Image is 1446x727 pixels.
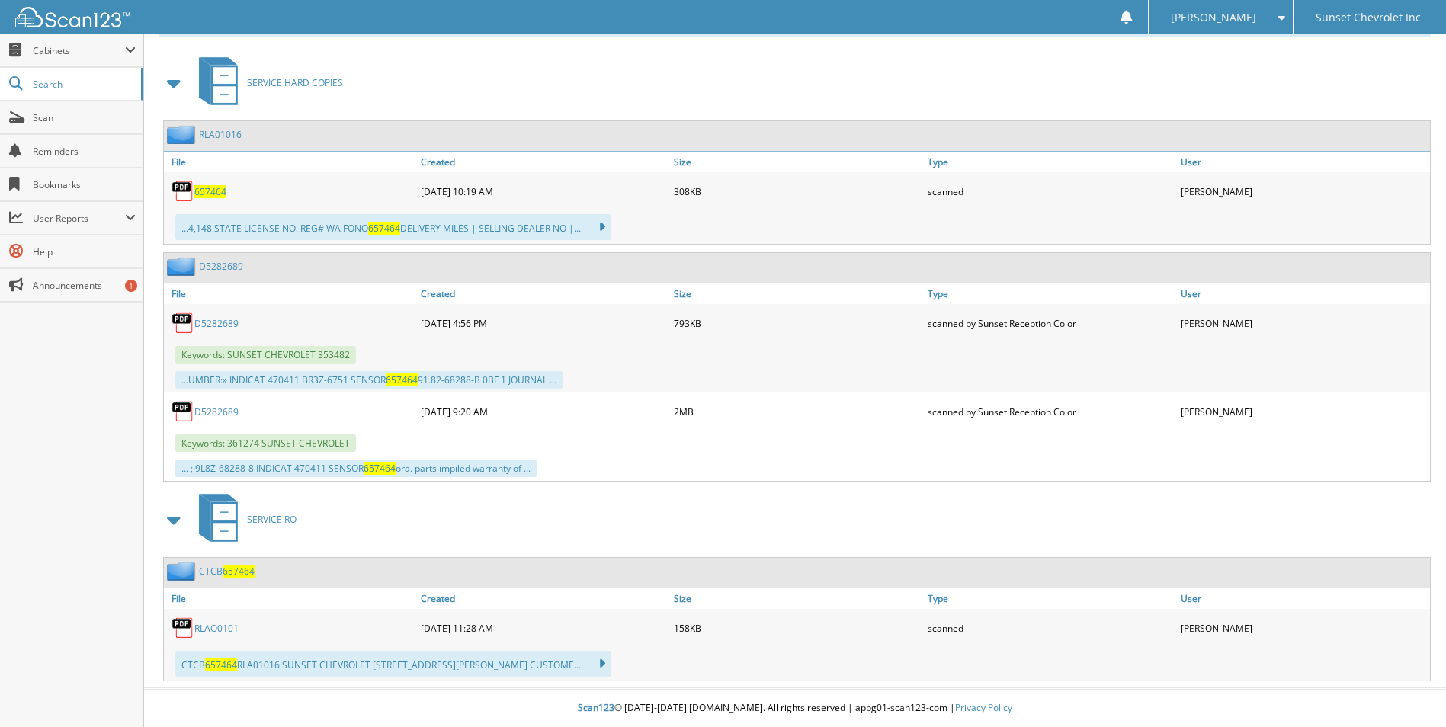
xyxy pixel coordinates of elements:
a: Created [417,152,670,172]
div: scanned by Sunset Reception Color [924,308,1177,338]
a: D5282689 [199,260,243,273]
a: Size [670,283,923,304]
span: SERVICE RO [247,513,297,526]
span: Reminders [33,145,136,158]
div: [DATE] 11:28 AM [417,613,670,643]
img: PDF.png [172,617,194,639]
iframe: Chat Widget [1370,654,1446,727]
a: CTCB657464 [199,565,255,578]
a: Type [924,152,1177,172]
img: folder2.png [167,125,199,144]
a: RLAO0101 [194,622,239,635]
a: Size [670,152,923,172]
img: folder2.png [167,257,199,276]
span: Sunset Chevrolet Inc [1316,13,1421,22]
div: 2MB [670,396,923,427]
div: [PERSON_NAME] [1177,176,1430,207]
a: D5282689 [194,405,239,418]
a: SERVICE RO [190,489,297,549]
div: scanned [924,176,1177,207]
a: File [164,283,417,304]
span: 657464 [205,658,237,671]
span: User Reports [33,212,125,225]
span: Help [33,245,136,258]
a: Type [924,588,1177,609]
span: Scan123 [578,701,614,714]
div: CTCB RLA01016 SUNSET CHEVROLET [STREET_ADDRESS][PERSON_NAME] CUSTOME... [175,651,611,677]
a: D5282689 [194,317,239,330]
div: [DATE] 9:20 AM [417,396,670,427]
div: 793KB [670,308,923,338]
div: © [DATE]-[DATE] [DOMAIN_NAME]. All rights reserved | appg01-scan123-com | [144,690,1446,727]
div: 308KB [670,176,923,207]
a: User [1177,588,1430,609]
span: Scan [33,111,136,124]
a: Privacy Policy [955,701,1012,714]
div: ...UMBER:» INDICAT 470411 BR3Z-6751 SENSOR 91.82-68288-B 0BF 1 JOURNAL ... [175,371,563,389]
a: Created [417,588,670,609]
span: [PERSON_NAME] [1171,13,1256,22]
a: File [164,152,417,172]
span: 657464 [368,222,400,235]
img: scan123-logo-white.svg [15,7,130,27]
span: Keywords: 361274 SUNSET CHEVROLET [175,434,356,452]
div: [PERSON_NAME] [1177,396,1430,427]
span: SERVICE HARD COPIES [247,76,343,89]
a: Type [924,283,1177,304]
a: Created [417,283,670,304]
a: User [1177,152,1430,172]
a: User [1177,283,1430,304]
div: [PERSON_NAME] [1177,613,1430,643]
div: ...4,148 STATE LICENSE NO. REG# WA FONO DELIVERY MILES | SELLING DEALER NO |... [175,214,611,240]
div: scanned [924,613,1177,643]
span: Keywords: SUNSET CHEVROLET 353482 [175,346,356,363]
div: 158KB [670,613,923,643]
span: Search [33,78,133,91]
div: ... ; 9L8Z-68288-8 INDICAT 470411 SENSOR ora. parts impiled warranty of ... [175,460,537,477]
a: RLA01016 [199,128,242,141]
div: [PERSON_NAME] [1177,308,1430,338]
div: [DATE] 10:19 AM [417,176,670,207]
span: Bookmarks [33,178,136,191]
div: scanned by Sunset Reception Color [924,396,1177,427]
a: SERVICE HARD COPIES [190,53,343,113]
a: 657464 [194,185,226,198]
span: Cabinets [33,44,125,57]
span: 657464 [364,462,396,475]
img: PDF.png [172,312,194,335]
img: PDF.png [172,180,194,203]
span: 657464 [386,373,418,386]
img: PDF.png [172,400,194,423]
div: [DATE] 4:56 PM [417,308,670,338]
span: 657464 [223,565,255,578]
a: File [164,588,417,609]
img: folder2.png [167,562,199,581]
a: Size [670,588,923,609]
span: Announcements [33,279,136,292]
div: 1 [125,280,137,292]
